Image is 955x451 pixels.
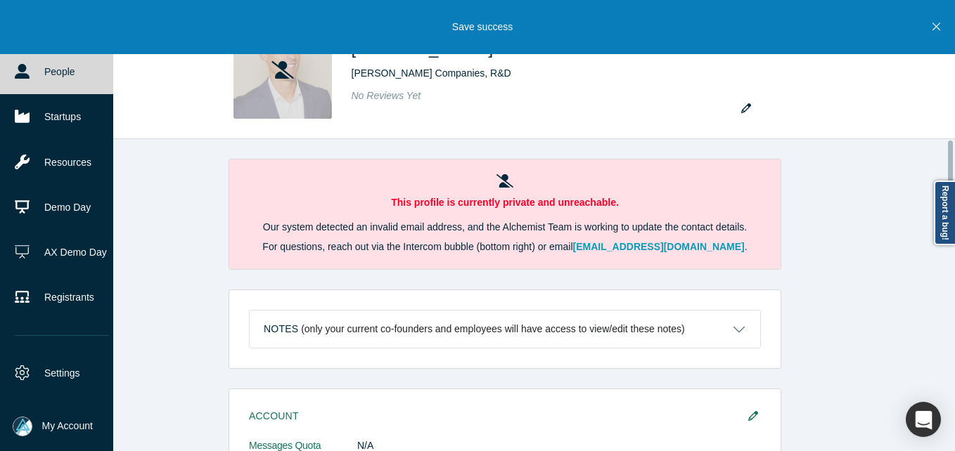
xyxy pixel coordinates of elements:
p: (only your current co-founders and employees will have access to view/edit these notes) [301,323,685,335]
p: This profile is currently private and unreachable. [249,195,761,210]
h3: Account [249,409,741,424]
span: No Reviews Yet [352,90,421,101]
p: Save success [452,20,513,34]
h3: Notes [264,322,298,336]
p: Our system detected an invalid email address, and the Alchemist Team is working to update the con... [249,220,761,235]
img: Mia Scott's Account [13,417,32,436]
button: Notes (only your current co-founders and employees will have access to view/edit these notes) [250,311,760,348]
button: My Account [13,417,93,436]
span: My Account [42,419,93,433]
p: For questions, reach out via the Intercom bubble (bottom right) or email . [249,240,761,254]
a: [EMAIL_ADDRESS][DOMAIN_NAME] [573,241,745,252]
a: Report a bug! [934,181,955,245]
span: [PERSON_NAME] Companies, R&D [352,67,511,79]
